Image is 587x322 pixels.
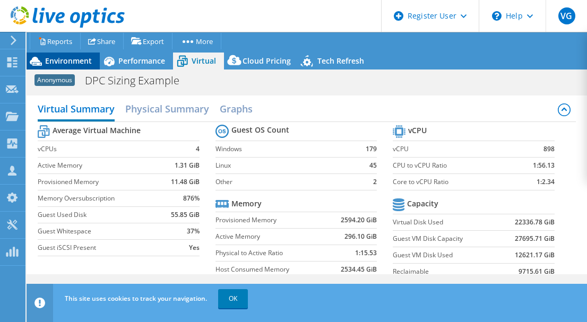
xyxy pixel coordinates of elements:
b: 12621.17 GiB [515,250,555,260]
a: Reports [30,33,81,49]
b: 2594.20 GiB [341,215,377,225]
b: 179 [366,144,377,154]
label: Core to vCPU Ratio [393,177,512,187]
label: CPU to vCPU Ratio [393,160,512,171]
b: Memory [231,198,262,209]
b: Yes [189,242,200,253]
label: Guest VM Disk Capacity [393,233,498,244]
label: vCPU [393,144,512,154]
span: Performance [118,56,165,66]
label: Host Consumed Memory [215,264,326,275]
label: Other [215,177,356,187]
b: 45 [369,160,377,171]
span: Cloud Pricing [243,56,291,66]
label: Provisioned Memory [215,215,326,225]
a: OK [218,289,248,308]
b: 898 [543,144,555,154]
b: 55.85 GiB [171,210,200,220]
span: Environment [45,56,92,66]
h2: Physical Summary [125,98,209,119]
span: This site uses cookies to track your navigation. [65,294,207,303]
h2: Graphs [220,98,253,119]
label: Provisioned Memory [38,177,164,187]
span: Anonymous [34,74,75,86]
span: Virtual [192,56,216,66]
b: 2 [373,177,377,187]
label: Guest Used Disk [38,210,164,220]
b: 876% [183,193,200,204]
b: 37% [187,226,200,237]
label: Memory Oversubscription [38,193,164,204]
b: 4 [196,144,200,154]
b: 296.10 GiB [344,231,377,242]
label: Linux [215,160,356,171]
label: Reclaimable [393,266,498,277]
span: VG [558,7,575,24]
b: 22336.78 GiB [515,217,555,228]
b: vCPU [408,125,427,136]
svg: \n [492,11,502,21]
b: 1:56.13 [533,160,555,171]
b: 1:2.34 [537,177,555,187]
h2: Virtual Summary [38,98,115,121]
b: 1.31 GiB [175,160,200,171]
a: Share [80,33,124,49]
a: More [172,33,221,49]
label: Active Memory [215,231,326,242]
label: Guest Whitespace [38,226,164,237]
label: Physical to Active Ratio [215,248,326,258]
b: Average Virtual Machine [53,125,141,136]
b: 27695.71 GiB [515,233,555,244]
b: Guest OS Count [231,125,289,135]
label: Active Memory [38,160,164,171]
a: Export [123,33,172,49]
h1: DPC Sizing Example [80,75,196,86]
label: Virtual Disk Used [393,217,498,228]
b: 2534.45 GiB [341,264,377,275]
label: vCPUs [38,144,164,154]
label: Windows [215,144,356,154]
b: 11.48 GiB [171,177,200,187]
b: Capacity [407,198,438,209]
label: Guest iSCSI Present [38,242,164,253]
b: 1:15.53 [355,248,377,258]
span: Tech Refresh [317,56,364,66]
b: 9715.61 GiB [519,266,555,277]
label: Guest VM Disk Used [393,250,498,260]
